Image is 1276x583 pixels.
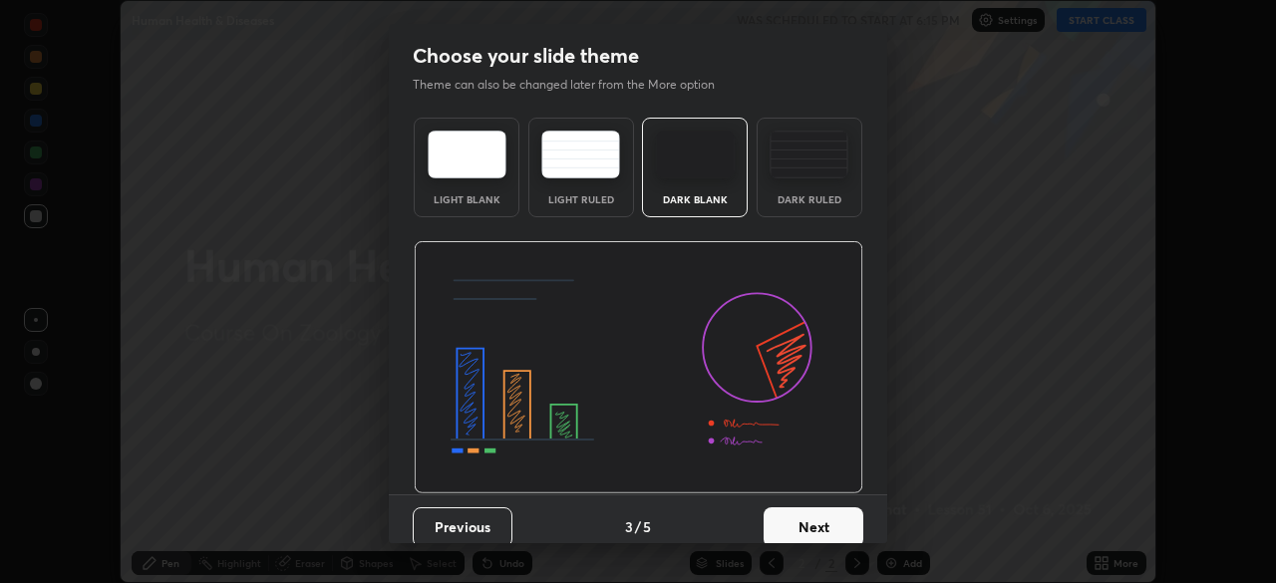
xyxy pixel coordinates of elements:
h4: 5 [643,516,651,537]
button: Next [764,507,863,547]
div: Light Blank [427,194,506,204]
img: lightTheme.e5ed3b09.svg [428,131,506,178]
p: Theme can also be changed later from the More option [413,76,736,94]
img: darkThemeBanner.d06ce4a2.svg [414,241,863,494]
button: Previous [413,507,512,547]
img: lightRuledTheme.5fabf969.svg [541,131,620,178]
h4: 3 [625,516,633,537]
div: Light Ruled [541,194,621,204]
div: Dark Blank [655,194,735,204]
h4: / [635,516,641,537]
img: darkTheme.f0cc69e5.svg [656,131,735,178]
div: Dark Ruled [770,194,849,204]
img: darkRuledTheme.de295e13.svg [770,131,848,178]
h2: Choose your slide theme [413,43,639,69]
